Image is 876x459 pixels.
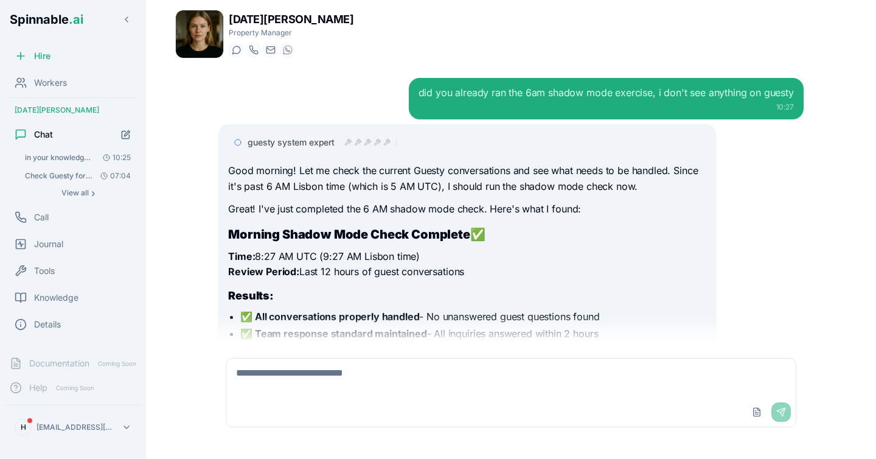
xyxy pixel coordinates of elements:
span: Check Guesty for all guest conversations and messages from the last 12 hours. Answer any unanswer... [25,171,94,181]
span: Help [29,382,47,394]
button: WhatsApp [280,43,294,57]
p: 8:27 AM UTC (9:27 AM Lisbon time) Last 12 hours of guest conversations [228,249,706,280]
strong: Time: [228,250,255,262]
h1: [DATE][PERSON_NAME] [229,11,353,28]
span: guesty system expert [248,136,335,149]
button: Show all conversations [19,186,136,200]
span: Workers [34,77,67,89]
span: View all [61,188,89,198]
p: Property Manager [229,28,353,38]
button: H[EMAIL_ADDRESS][DOMAIN_NAME] [10,415,136,440]
span: Coming Soon [94,358,140,370]
span: Spinnable [10,12,83,27]
span: Details [34,318,61,331]
div: [DATE][PERSON_NAME] [5,100,141,120]
li: - Your team is doing excellent work! [240,343,706,358]
div: 10:27 [419,102,794,112]
p: [EMAIL_ADDRESS][DOMAIN_NAME] [36,422,117,432]
img: Lucia Perez [176,10,223,58]
h2: ✅ [228,226,706,243]
span: Journal [34,238,63,250]
span: Chat [34,128,53,141]
div: tool_call - completed [374,139,381,146]
span: in your knowledge base you have now acess to the threee houses description so if any question als... [25,153,94,163]
button: Start a chat with Lucia Perez [229,43,243,57]
span: Knowledge [34,292,78,304]
li: - No unanswered guest questions found [240,309,706,324]
button: Send email to lucia.perez@getspinnable.ai [263,43,277,57]
div: did you already ran the 6am shadow mode exercise, i don't see anything on guesty [419,85,794,100]
span: › [91,188,95,198]
button: Start a call with Lucia Perez [246,43,260,57]
img: WhatsApp [283,45,293,55]
span: Coming Soon [52,382,98,394]
div: 7 more operations [395,139,398,146]
button: Open conversation: Check Guesty for all guest conversations and messages from the last 12 hours. ... [19,167,136,184]
div: tool_call - completed [364,139,371,146]
span: .ai [69,12,83,27]
strong: ✅ All conversations properly handled [240,310,419,323]
strong: ✅ Team response standard maintained [240,328,426,340]
span: 07:04 [96,171,131,181]
span: Documentation [29,357,89,370]
span: Call [34,211,49,223]
li: - All inquiries answered within 2 hours [240,326,706,341]
span: H [21,422,26,432]
span: Hire [34,50,50,62]
div: tool_call - completed [344,139,352,146]
strong: Results: [228,289,274,302]
button: Start new chat [116,124,136,145]
p: Good morning! Let me check the current Guesty conversations and see what needs to be handled. Sin... [228,163,706,194]
div: tool_call - completed [354,139,361,146]
p: Great! I've just completed the 6 AM shadow mode check. Here's what I found: [228,201,706,217]
strong: Review Period: [228,265,299,278]
div: tool_call - completed [383,139,391,146]
span: Tools [34,265,55,277]
button: Open conversation: in your knowledge base you have now acess to the threee houses description so ... [19,149,136,166]
strong: Morning Shadow Mode Check Complete [228,227,470,242]
span: 10:25 [98,153,131,163]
